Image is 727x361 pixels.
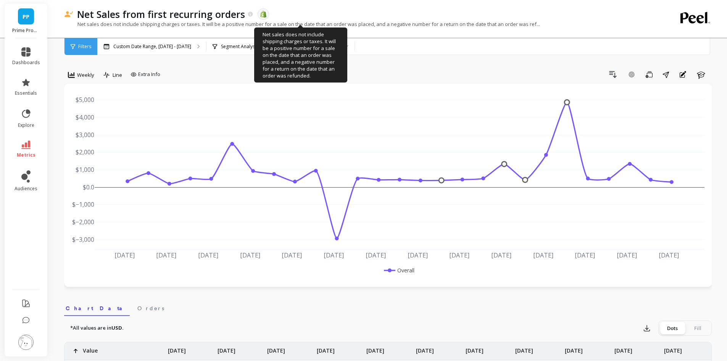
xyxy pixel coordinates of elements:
span: Weekly [77,71,94,79]
div: Net Sales – New customers [280,43,339,50]
span: PP [23,12,29,21]
img: header icon [64,11,73,18]
span: Chart Data [66,304,128,312]
div: Fill [685,322,710,334]
img: api.shopify.svg [260,11,267,18]
p: *All values are in [70,324,124,332]
span: audiences [15,186,37,192]
span: dashboards [12,60,40,66]
p: [DATE] [664,342,682,355]
p: [DATE] [565,342,583,355]
p: [DATE] [267,342,285,355]
p: [DATE] [515,342,533,355]
p: Prime Prometics™ [12,28,40,34]
span: explore [18,122,34,128]
span: essentials [15,90,37,96]
strong: USD. [111,324,124,331]
span: Orders [137,304,164,312]
p: Net sales does not include shipping charges or taxes. It will be a positive number for a sale on ... [64,21,540,28]
img: profile picture [18,335,34,350]
nav: Tabs [64,298,712,316]
span: Line [113,71,122,79]
span: Filters [78,44,91,50]
p: Value [83,342,98,355]
p: [DATE] [416,342,434,355]
p: Segment Analysis [221,44,258,50]
p: Net Sales from first recurring orders [77,8,245,21]
p: [DATE] [614,342,632,355]
p: [DATE] [466,342,484,355]
p: Custom Date Range, [DATE] - [DATE] [113,44,191,50]
p: [DATE] [218,342,235,355]
div: Dots [660,322,685,334]
span: metrics [17,152,35,158]
p: [DATE] [168,342,186,355]
p: [DATE] [366,342,384,355]
p: [DATE] [317,342,335,355]
span: Extra Info [138,71,160,78]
